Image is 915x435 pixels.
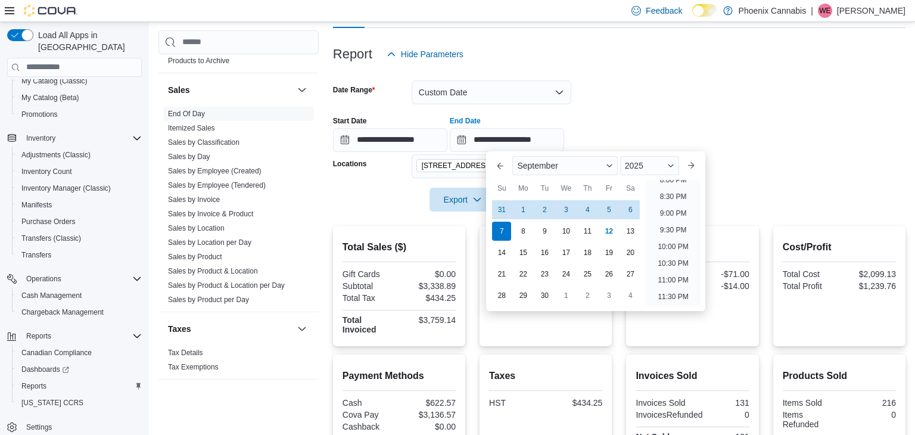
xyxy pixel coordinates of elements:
span: Purchase Orders [17,215,142,229]
span: [US_STATE] CCRS [21,398,83,408]
span: Sales by Location per Day [168,237,251,247]
span: My Catalog (Classic) [21,76,88,86]
a: Tax Details [168,348,203,356]
div: $2,099.13 [842,269,896,279]
div: day-12 [599,222,618,241]
div: $3,338.89 [402,281,456,291]
button: Transfers [12,247,147,263]
div: Mo [513,179,533,198]
div: 0 [842,410,896,420]
div: Sales [158,106,319,311]
div: Fr [599,179,618,198]
div: day-16 [535,243,554,262]
div: $3,136.57 [402,410,456,420]
span: Transfers (Classic) [17,231,142,246]
button: Operations [2,271,147,287]
div: -$71.00 [695,269,749,279]
div: Th [578,179,597,198]
div: day-28 [492,286,511,305]
span: [STREET_ADDRESS] [422,160,493,172]
a: Reports [17,379,51,393]
span: We [819,4,830,18]
div: day-24 [556,265,575,284]
div: day-4 [578,200,597,219]
div: Button. Open the month selector. September is currently selected. [512,156,617,175]
strong: Total Invoiced [343,315,376,334]
div: Items Refunded [783,410,837,429]
button: Chargeback Management [12,304,147,321]
div: Tu [535,179,554,198]
span: Promotions [17,107,142,122]
span: Transfers [21,250,51,260]
button: Previous Month [491,156,510,175]
p: Phoenix Cannabis [739,4,807,18]
a: Adjustments (Classic) [17,148,95,162]
div: Total Cost [783,269,837,279]
a: Sales by Product [168,252,222,260]
span: Reports [21,381,46,391]
button: Custom Date [412,80,571,104]
a: Sales by Classification [168,138,239,146]
span: Transfers [17,248,142,262]
li: 11:00 PM [653,273,693,287]
div: September, 2025 [491,199,641,306]
label: Locations [333,159,367,169]
span: Inventory Manager (Classic) [17,181,142,195]
span: Adjustments (Classic) [17,148,142,162]
img: Cova [24,5,77,17]
span: My Catalog (Beta) [17,91,142,105]
a: Canadian Compliance [17,346,97,360]
div: day-4 [621,286,640,305]
span: Tax Details [168,347,203,357]
li: 8:30 PM [655,189,692,204]
div: -$14.00 [695,281,749,291]
div: day-21 [492,265,511,284]
div: day-17 [556,243,575,262]
span: Sales by Invoice & Product [168,209,253,218]
div: day-23 [535,265,554,284]
div: day-1 [513,200,533,219]
h2: Products Sold [783,369,896,383]
a: Sales by Invoice & Product [168,209,253,218]
div: day-1 [556,286,575,305]
div: day-7 [492,222,511,241]
div: Total Tax [343,293,397,303]
a: Dashboards [12,361,147,378]
a: Sales by Employee (Tendered) [168,181,266,189]
a: My Catalog (Classic) [17,74,92,88]
div: Gift Cards [343,269,397,279]
a: Sales by Employee (Created) [168,166,262,175]
h3: Sales [168,83,190,95]
input: Dark Mode [692,4,717,17]
div: day-26 [599,265,618,284]
div: Cashback [343,422,397,431]
span: Products to Archive [168,55,229,65]
div: Items Sold [783,398,837,408]
button: Reports [12,378,147,394]
a: Purchase Orders [17,215,80,229]
label: Date Range [333,85,375,95]
div: day-9 [535,222,554,241]
span: Chargeback Management [17,305,142,319]
a: Sales by Location [168,223,225,232]
div: day-5 [599,200,618,219]
button: [US_STATE] CCRS [12,394,147,411]
li: 11:30 PM [653,290,693,304]
h3: Taxes [168,322,191,334]
span: Hide Parameters [401,48,463,60]
li: 8:00 PM [655,173,692,187]
span: Inventory [26,133,55,143]
button: My Catalog (Beta) [12,89,147,106]
a: Promotions [17,107,63,122]
div: $0.00 [402,269,456,279]
span: Reports [26,331,51,341]
button: Reports [21,329,56,343]
span: Sales by Product [168,251,222,261]
a: Inventory Manager (Classic) [17,181,116,195]
span: Reports [17,379,142,393]
a: Sales by Day [168,152,210,160]
input: Press the down key to open a popover containing a calendar. [333,128,447,152]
